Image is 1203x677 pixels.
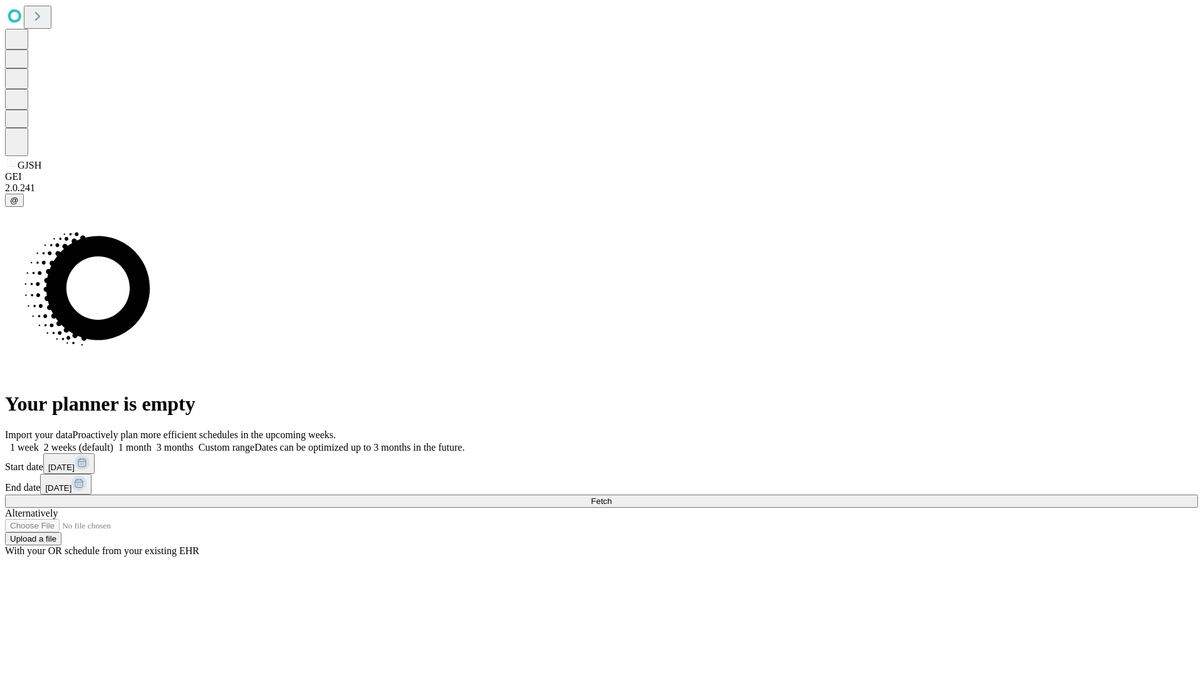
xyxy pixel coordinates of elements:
div: 2.0.241 [5,182,1198,194]
span: [DATE] [48,463,75,472]
span: 2 weeks (default) [44,442,113,453]
span: Proactively plan more efficient schedules in the upcoming weeks. [73,429,336,440]
span: @ [10,196,19,205]
span: Fetch [591,496,612,506]
div: GEI [5,171,1198,182]
span: Alternatively [5,508,58,518]
span: 3 months [157,442,194,453]
button: [DATE] [40,474,91,495]
button: Upload a file [5,532,61,545]
button: @ [5,194,24,207]
span: With your OR schedule from your existing EHR [5,545,199,556]
span: [DATE] [45,483,71,493]
span: Custom range [199,442,254,453]
button: Fetch [5,495,1198,508]
span: 1 month [118,442,152,453]
button: [DATE] [43,453,95,474]
div: Start date [5,453,1198,474]
span: GJSH [18,160,41,171]
span: Import your data [5,429,73,440]
span: 1 week [10,442,39,453]
div: End date [5,474,1198,495]
span: Dates can be optimized up to 3 months in the future. [254,442,464,453]
h1: Your planner is empty [5,392,1198,416]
